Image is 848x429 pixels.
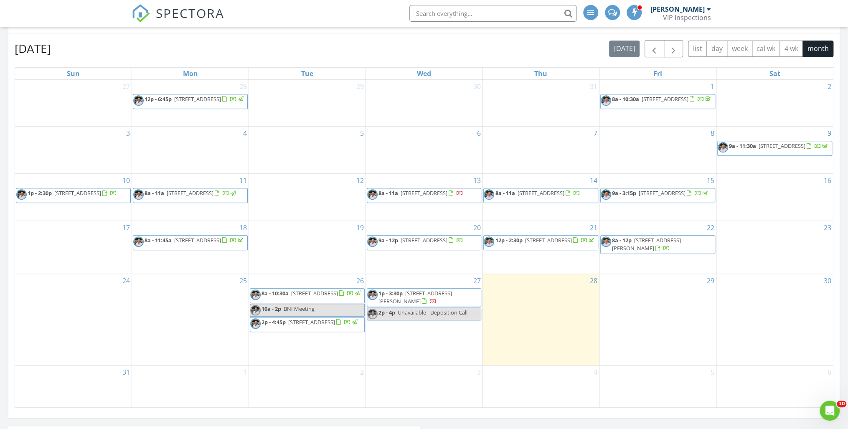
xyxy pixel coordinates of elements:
[16,188,131,203] a: 1p - 2:30p [STREET_ADDRESS]
[600,94,715,109] a: 8a - 10:30a [STREET_ADDRESS]
[717,141,832,156] a: 9a - 11:30a [STREET_ADDRESS]
[181,68,200,79] a: Monday
[727,41,752,57] button: week
[483,235,598,250] a: 12p - 2:30p [STREET_ADDRESS]
[133,94,248,109] a: 12p - 6:45p [STREET_ADDRESS]
[132,11,224,29] a: SPECTORA
[121,221,132,234] a: Go to August 17, 2025
[588,221,599,234] a: Go to August 21, 2025
[612,95,712,103] a: 8a - 10:30a [STREET_ADDRESS]
[706,41,727,57] button: day
[599,366,716,408] td: Go to September 5, 2025
[767,68,782,79] a: Saturday
[779,41,803,57] button: 4 wk
[378,236,398,244] span: 9a - 12p
[262,305,281,312] span: 10a - 2p
[15,274,132,365] td: Go to August 24, 2025
[249,274,366,365] td: Go to August 26, 2025
[601,236,611,247] img: screenshot_20240430_at_22.11.55.jpeg
[367,189,378,200] img: screenshot_20240430_at_22.11.55.jpeg
[482,274,599,365] td: Go to August 28, 2025
[291,289,338,297] span: [STREET_ADDRESS]
[705,174,716,187] a: Go to August 15, 2025
[262,289,289,297] span: 8a - 10:30a
[156,4,224,22] span: SPECTORA
[378,309,395,316] span: 2p - 4p
[599,274,716,365] td: Go to August 29, 2025
[688,41,707,57] button: list
[716,173,833,221] td: Go to August 16, 2025
[366,366,482,408] td: Go to September 3, 2025
[599,80,716,127] td: Go to August 1, 2025
[716,221,833,274] td: Go to August 23, 2025
[483,188,598,203] a: 8a - 11a [STREET_ADDRESS]
[355,174,366,187] a: Go to August 12, 2025
[709,366,716,379] a: Go to September 5, 2025
[174,95,221,103] span: [STREET_ADDRESS]
[300,68,315,79] a: Tuesday
[355,221,366,234] a: Go to August 19, 2025
[482,127,599,174] td: Go to August 7, 2025
[238,174,249,187] a: Go to August 11, 2025
[145,189,237,197] a: 8a - 11a [STREET_ADDRESS]
[366,173,482,221] td: Go to August 13, 2025
[663,13,711,22] div: VIP Inspections
[484,189,494,200] img: screenshot_20240430_at_22.11.55.jpeg
[475,366,482,379] a: Go to September 3, 2025
[415,68,433,79] a: Wednesday
[15,40,51,57] h2: [DATE]
[121,274,132,287] a: Go to August 24, 2025
[826,366,833,379] a: Go to September 6, 2025
[588,80,599,93] a: Go to July 31, 2025
[367,188,482,203] a: 8a - 11a [STREET_ADDRESS]
[401,189,447,197] span: [STREET_ADDRESS]
[133,188,248,203] a: 8a - 11a [STREET_ADDRESS]
[759,142,805,150] span: [STREET_ADDRESS]
[612,236,632,244] span: 8a - 12p
[145,236,245,244] a: 8a - 11:45a [STREET_ADDRESS]
[652,68,664,79] a: Friday
[482,366,599,408] td: Go to September 4, 2025
[716,274,833,365] td: Go to August 30, 2025
[238,221,249,234] a: Go to August 18, 2025
[132,221,249,274] td: Go to August 18, 2025
[600,235,715,254] a: 8a - 12p [STREET_ADDRESS][PERSON_NAME]
[471,221,482,234] a: Go to August 20, 2025
[599,127,716,174] td: Go to August 8, 2025
[132,4,150,23] img: The Best Home Inspection Software - Spectora
[716,80,833,127] td: Go to August 2, 2025
[588,274,599,287] a: Go to August 28, 2025
[718,142,728,152] img: screenshot_20240430_at_22.11.55.jpeg
[482,80,599,127] td: Go to July 31, 2025
[249,80,366,127] td: Go to July 29, 2025
[495,236,595,244] a: 12p - 2:30p [STREET_ADDRESS]
[238,80,249,93] a: Go to July 28, 2025
[366,80,482,127] td: Go to July 30, 2025
[612,236,681,252] a: 8a - 12p [STREET_ADDRESS][PERSON_NAME]
[121,80,132,93] a: Go to July 27, 2025
[284,305,315,312] span: BNI Meeting
[15,173,132,221] td: Go to August 10, 2025
[132,366,249,408] td: Go to September 1, 2025
[471,274,482,287] a: Go to August 27, 2025
[65,68,81,79] a: Sunday
[15,127,132,174] td: Go to August 3, 2025
[367,289,378,300] img: screenshot_20240430_at_22.11.55.jpeg
[132,274,249,365] td: Go to August 25, 2025
[398,309,467,316] span: Unavailable - Deposition Call
[262,318,359,326] a: 2p - 4:45p [STREET_ADDRESS]
[145,189,164,197] span: 8a - 11a
[15,366,132,408] td: Go to August 31, 2025
[250,288,365,303] a: 8a - 10:30a [STREET_ADDRESS]
[250,305,261,315] img: screenshot_20240430_at_22.11.55.jpeg
[355,80,366,93] a: Go to July 29, 2025
[28,189,117,197] a: 1p - 2:30p [STREET_ADDRESS]
[601,189,611,200] img: screenshot_20240430_at_22.11.55.jpeg
[401,236,447,244] span: [STREET_ADDRESS]
[288,318,335,326] span: [STREET_ADDRESS]
[471,174,482,187] a: Go to August 13, 2025
[650,5,705,13] div: [PERSON_NAME]
[409,5,576,22] input: Search everything...
[729,142,756,150] span: 9a - 11:30a
[145,95,172,103] span: 12p - 6:45p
